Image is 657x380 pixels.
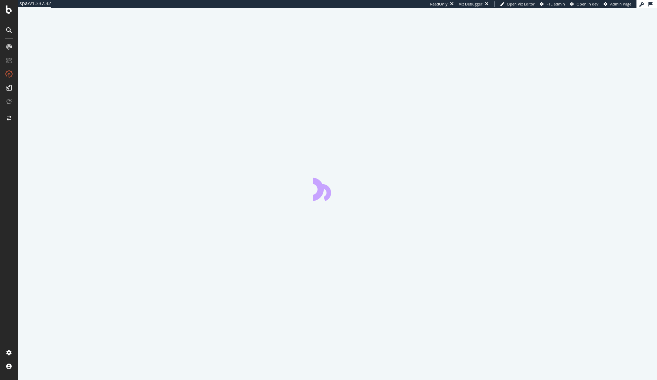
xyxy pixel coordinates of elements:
span: Open in dev [577,1,598,6]
div: ReadOnly: [430,1,449,7]
a: FTL admin [540,1,565,7]
span: Open Viz Editor [507,1,535,6]
span: Admin Page [610,1,631,6]
a: Open Viz Editor [500,1,535,7]
div: Viz Debugger: [459,1,484,7]
span: FTL admin [546,1,565,6]
div: animation [313,176,362,201]
a: Open in dev [570,1,598,7]
a: Admin Page [604,1,631,7]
